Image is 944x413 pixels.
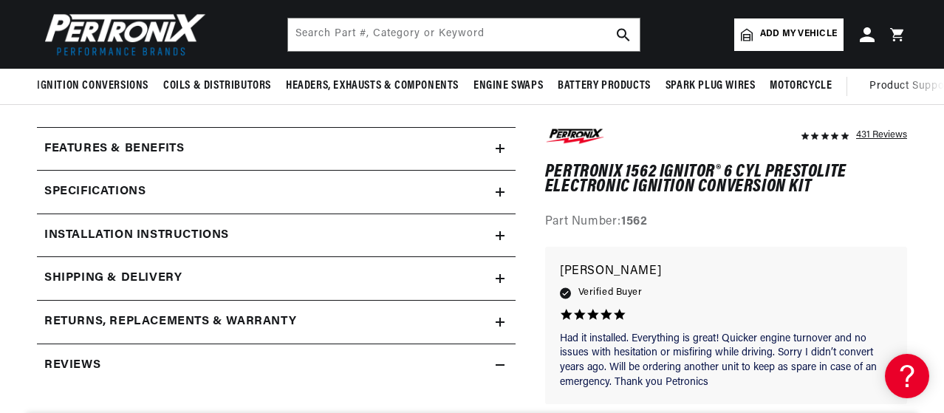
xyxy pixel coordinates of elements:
[37,301,516,344] summary: Returns, Replacements & Warranty
[44,226,229,245] h2: Installation instructions
[37,257,516,300] summary: Shipping & Delivery
[560,262,892,282] p: [PERSON_NAME]
[760,27,837,41] span: Add my vehicle
[44,182,146,202] h2: Specifications
[37,344,516,387] summary: Reviews
[578,285,642,301] span: Verified Buyer
[44,140,184,159] h2: Features & Benefits
[37,171,516,214] summary: Specifications
[44,313,296,332] h2: Returns, Replacements & Warranty
[545,165,907,195] h1: PerTronix 1562 Ignitor® 6 cyl Prestolite Electronic Ignition Conversion Kit
[37,69,156,103] summary: Ignition Conversions
[550,69,658,103] summary: Battery Products
[658,69,763,103] summary: Spark Plug Wires
[278,69,466,103] summary: Headers, Exhausts & Components
[545,214,907,233] div: Part Number:
[156,69,278,103] summary: Coils & Distributors
[37,78,148,94] span: Ignition Conversions
[466,69,550,103] summary: Engine Swaps
[734,18,844,51] a: Add my vehicle
[621,216,647,228] strong: 1562
[473,78,543,94] span: Engine Swaps
[856,126,907,143] div: 431 Reviews
[288,18,640,51] input: Search Part #, Category or Keyword
[607,18,640,51] button: search button
[560,332,892,389] p: Had it installed. Everything is great! Quicker engine turnover and no issues with hesitation or m...
[558,78,651,94] span: Battery Products
[44,269,182,288] h2: Shipping & Delivery
[37,128,516,171] summary: Features & Benefits
[44,356,100,375] h2: Reviews
[37,9,207,60] img: Pertronix
[37,214,516,257] summary: Installation instructions
[286,78,459,94] span: Headers, Exhausts & Components
[163,78,271,94] span: Coils & Distributors
[770,78,832,94] span: Motorcycle
[666,78,756,94] span: Spark Plug Wires
[762,69,839,103] summary: Motorcycle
